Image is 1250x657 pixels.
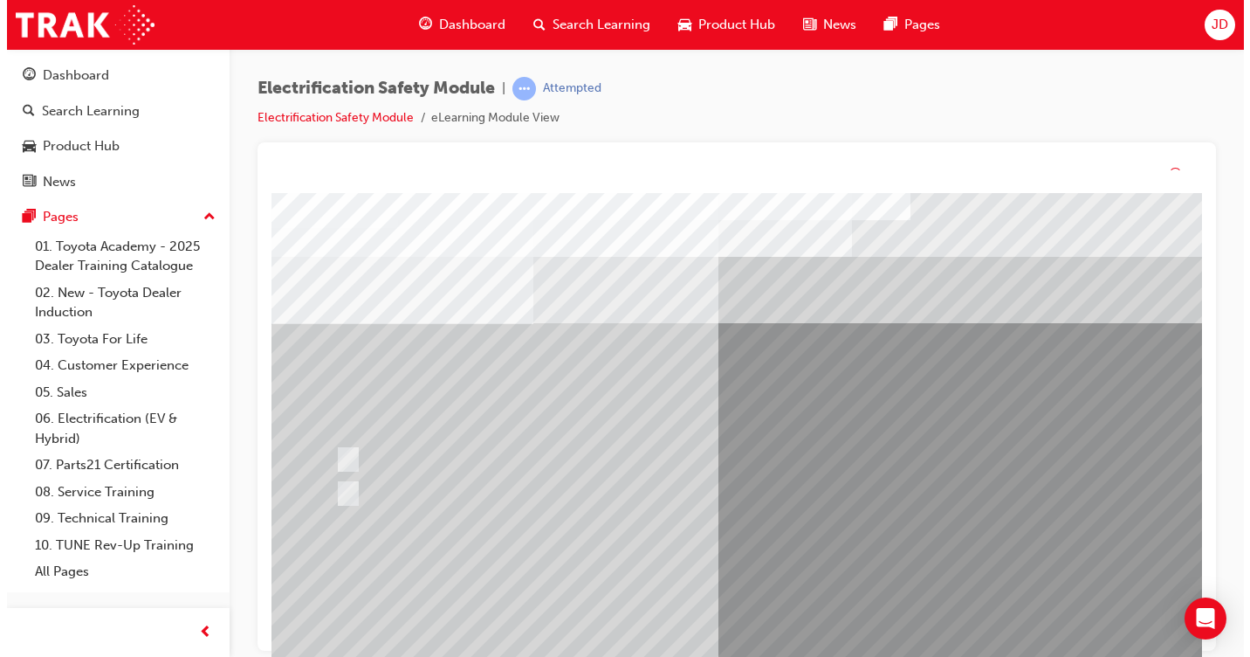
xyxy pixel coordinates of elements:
[7,166,216,198] a: News
[21,379,216,406] a: 05. Sales
[526,14,539,36] span: search-icon
[21,532,216,559] a: 10. TUNE Rev-Up Training
[7,59,216,92] a: Dashboard
[1198,10,1228,40] button: JD
[424,108,553,128] li: eLearning Module View
[36,207,72,227] div: Pages
[1205,15,1221,35] span: JD
[877,14,890,36] span: pages-icon
[7,56,216,201] button: DashboardSearch LearningProduct HubNews
[21,558,216,585] a: All Pages
[196,206,209,229] span: up-icon
[7,95,216,128] a: Search Learning
[21,326,216,353] a: 03. Toyota For Life
[863,7,947,43] a: pages-iconPages
[21,280,216,326] a: 02. New - Toyota Dealer Induction
[192,622,205,644] span: prev-icon
[897,15,933,35] span: Pages
[21,479,216,506] a: 08. Service Training
[21,233,216,280] a: 01. Toyota Academy - 2025 Dealer Training Catalogue
[536,80,594,97] div: Attempted
[251,110,407,125] a: Electrification Safety Module
[21,352,216,379] a: 04. Customer Experience
[36,136,113,156] div: Product Hub
[512,7,657,43] a: search-iconSearch Learning
[796,14,809,36] span: news-icon
[1178,598,1219,640] div: Open Intercom Messenger
[16,175,29,190] span: news-icon
[398,7,512,43] a: guage-iconDashboard
[546,15,643,35] span: Search Learning
[16,68,29,84] span: guage-icon
[671,14,684,36] span: car-icon
[816,15,849,35] span: News
[21,452,216,479] a: 07. Parts21 Certification
[412,14,425,36] span: guage-icon
[495,79,498,99] span: |
[21,505,216,532] a: 09. Technical Training
[7,201,216,233] button: Pages
[36,172,69,192] div: News
[691,15,768,35] span: Product Hub
[16,139,29,155] span: car-icon
[251,79,488,99] span: Electrification Safety Module
[36,66,102,86] div: Dashboard
[16,210,29,225] span: pages-icon
[7,130,216,163] a: Product Hub
[16,104,28,120] span: search-icon
[782,7,863,43] a: news-iconNews
[21,405,216,452] a: 06. Electrification (EV & Hybrid)
[505,77,529,100] span: learningRecordVerb_ATTEMPT-icon
[9,5,148,45] img: Trak
[35,101,133,121] div: Search Learning
[657,7,782,43] a: car-iconProduct Hub
[432,15,498,35] span: Dashboard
